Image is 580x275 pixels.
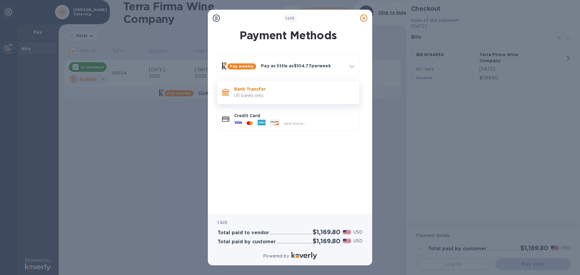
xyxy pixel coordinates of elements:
span: and more... [284,121,306,126]
h3: Total paid to vendor [217,230,269,236]
span: 1 [285,16,287,21]
p: USD [353,238,362,244]
img: Logo [292,252,317,259]
p: Credit Card [234,113,354,119]
h1: Payment Methods [216,29,361,42]
b: of 3 [285,16,295,21]
h2: $1,169.80 [313,228,340,236]
p: Pay as little as $104.77 per week [261,63,345,69]
h2: $1,169.80 [313,237,340,245]
h3: Total paid by customer [217,239,276,245]
img: USD [343,239,351,243]
p: US banks only. [234,92,354,99]
p: USD [353,229,362,235]
p: Bank Transfer [234,86,354,92]
b: 1 bill [217,220,227,225]
b: Pay weekly [230,64,254,69]
img: USD [343,230,351,234]
p: Powered by [263,253,289,259]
